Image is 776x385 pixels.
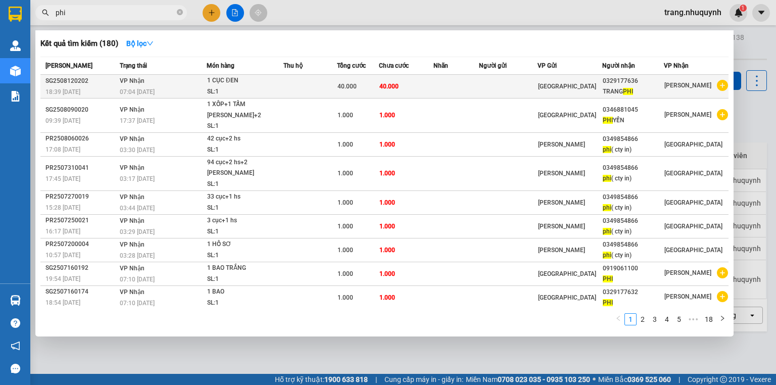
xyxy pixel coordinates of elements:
[603,192,663,203] div: 0349854866
[337,294,353,301] span: 1.000
[45,191,117,202] div: PR2507270019
[45,228,80,235] span: 16:17 [DATE]
[649,313,661,325] li: 3
[120,288,144,296] span: VP Nhận
[649,314,660,325] a: 3
[603,203,663,213] div: ( cty in)
[120,205,155,212] span: 03:44 [DATE]
[45,163,117,173] div: PR2507310041
[717,267,728,278] span: plus-circle
[701,313,716,325] li: 18
[207,75,283,86] div: 1 CỤC ĐEN
[45,252,80,259] span: 10:57 [DATE]
[207,157,283,179] div: 94 cục+2 hs+2 [PERSON_NAME]
[120,194,144,201] span: VP Nhận
[664,111,711,118] span: [PERSON_NAME]
[702,314,716,325] a: 18
[603,250,663,261] div: ( cty in)
[147,40,154,47] span: down
[717,109,728,120] span: plus-circle
[433,62,448,69] span: Nhãn
[337,247,353,254] span: 1.000
[685,313,701,325] span: •••
[45,175,80,182] span: 17:45 [DATE]
[623,88,633,95] span: PHI
[4,63,67,72] span: [PERSON_NAME]:
[719,315,725,321] span: right
[45,299,80,306] span: 18:54 [DATE]
[637,314,648,325] a: 2
[379,170,395,177] span: 1.000
[379,223,395,230] span: 1.000
[177,8,183,18] span: close-circle
[603,117,613,124] span: PHI
[10,40,21,51] img: warehouse-icon
[664,199,722,206] span: [GEOGRAPHIC_DATA]
[126,39,154,47] strong: Bộ lọc
[207,86,283,98] div: SL: 1
[379,141,395,148] span: 1.000
[10,66,21,76] img: warehouse-icon
[603,146,611,153] span: phi
[716,313,729,325] button: right
[664,170,722,177] span: [GEOGRAPHIC_DATA]
[337,62,366,69] span: Tổng cước
[207,226,283,237] div: SL: 1
[664,269,711,276] span: [PERSON_NAME]
[120,175,155,182] span: 03:17 [DATE]
[4,64,144,103] strong: Khu K1, [PERSON_NAME] [PERSON_NAME], [PERSON_NAME][GEOGRAPHIC_DATA], [GEOGRAPHIC_DATA]PRTC - 0931...
[207,62,234,69] span: Món hàng
[538,141,585,148] span: [PERSON_NAME]
[120,147,155,154] span: 03:30 [DATE]
[337,112,353,119] span: 1.000
[603,299,613,306] span: PHI
[379,62,409,69] span: Chưa cước
[716,313,729,325] li: Next Page
[538,223,585,230] span: [PERSON_NAME]
[603,263,663,274] div: 0919061100
[538,199,585,206] span: [PERSON_NAME]
[538,62,557,69] span: VP Gửi
[603,252,611,259] span: phi
[42,9,49,16] span: search
[56,7,175,18] input: Tìm tên, số ĐT hoặc mã đơn
[664,293,711,300] span: [PERSON_NAME]
[603,204,611,211] span: phi
[207,286,283,298] div: 1 BAO
[28,4,124,23] strong: NHƯ QUỲNH
[603,145,663,155] div: ( cty in)
[207,239,283,250] div: 1 HỒ SƠ
[538,112,596,119] span: [GEOGRAPHIC_DATA]
[10,295,21,306] img: warehouse-icon
[45,215,117,226] div: PR2507250021
[45,275,80,282] span: 19:54 [DATE]
[337,270,353,277] span: 1.000
[207,133,283,145] div: 42 cục+2 hs
[673,314,685,325] a: 5
[120,265,144,272] span: VP Nhận
[603,86,663,97] div: TRANG
[603,76,663,86] div: 0329177636
[120,276,155,283] span: 07:10 [DATE]
[45,204,80,211] span: 15:28 [DATE]
[603,226,663,237] div: ( cty in)
[337,199,353,206] span: 1.000
[207,298,283,309] div: SL: 1
[538,170,585,177] span: [PERSON_NAME]
[603,228,611,235] span: phi
[603,239,663,250] div: 0349854866
[45,117,80,124] span: 09:39 [DATE]
[45,239,117,250] div: PR2507200004
[207,250,283,261] div: SL: 1
[337,83,357,90] span: 40.000
[664,141,722,148] span: [GEOGRAPHIC_DATA]
[45,146,80,153] span: 17:08 [DATE]
[379,83,399,90] span: 40.000
[625,314,636,325] a: 1
[120,252,155,259] span: 03:28 [DATE]
[120,164,144,171] span: VP Nhận
[120,228,155,235] span: 03:29 [DATE]
[479,62,507,69] span: Người gửi
[11,318,20,328] span: question-circle
[4,38,147,61] strong: 342 [PERSON_NAME], P1, Q10, TP.HCM - 0931 556 979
